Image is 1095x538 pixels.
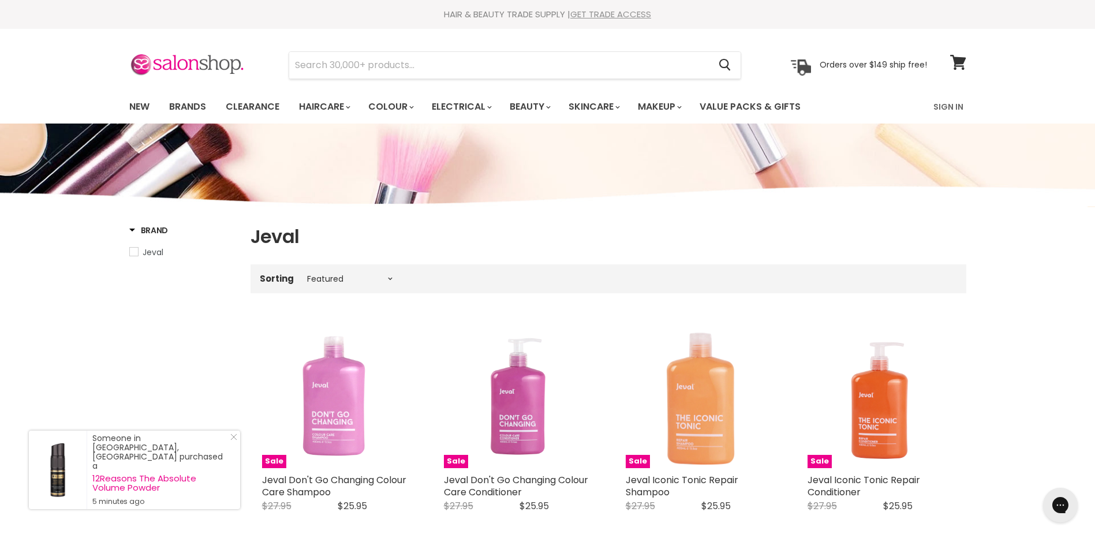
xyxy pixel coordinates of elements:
span: $25.95 [883,499,913,513]
button: Search [710,52,741,79]
a: Beauty [501,95,558,119]
img: Jeval Iconic Tonic Repair Shampoo [626,321,773,468]
span: $27.95 [626,499,655,513]
a: Makeup [629,95,689,119]
span: $25.95 [338,499,367,513]
span: Sale [808,455,832,468]
label: Sorting [260,274,294,283]
a: Clearance [217,95,288,119]
form: Product [289,51,741,79]
a: Sign In [926,95,970,119]
a: Jeval Iconic Tonic Repair Conditioner Jeval Iconic Tonic Repair Conditioner Sale [808,321,955,468]
a: Electrical [423,95,499,119]
img: Jeval Don't Go Changing Colour Care Conditioner [465,321,570,468]
a: Jeval Iconic Tonic Repair Shampoo [626,473,738,499]
a: Colour [360,95,421,119]
a: Jeval Don't Go Changing Colour Care Shampoo [262,473,406,499]
svg: Close Icon [230,434,237,440]
a: Visit product page [29,431,87,509]
p: Orders over $149 ship free! [820,59,927,70]
a: Haircare [290,95,357,119]
a: Jeval Iconic Tonic Repair Shampoo Jeval Iconic Tonic Repair Shampoo Sale [626,321,773,468]
a: Jeval Don't Go Changing Colour Care Shampoo Jeval Don't Go Changing Colour Care Shampoo Sale [262,321,409,468]
small: 5 minutes ago [92,497,229,506]
a: GET TRADE ACCESS [570,8,651,20]
a: Value Packs & Gifts [691,95,809,119]
span: $25.95 [520,499,549,513]
a: Jeval Don't Go Changing Colour Care Conditioner Jeval Don't Go Changing Colour Care Conditioner Sale [444,321,591,468]
nav: Main [115,90,981,124]
span: $25.95 [701,499,731,513]
a: New [121,95,158,119]
a: Jeval Don't Go Changing Colour Care Conditioner [444,473,588,499]
a: Jeval Iconic Tonic Repair Conditioner [808,473,920,499]
h3: Brand [129,225,169,236]
a: Skincare [560,95,627,119]
img: Jeval Don't Go Changing Colour Care Shampoo [286,321,385,468]
span: $27.95 [262,499,291,513]
img: Jeval Iconic Tonic Repair Conditioner [831,321,931,468]
a: Close Notification [226,434,237,445]
a: 12Reasons The Absolute Volume Powder [92,474,229,492]
span: $27.95 [444,499,473,513]
span: Jeval [143,246,163,258]
span: Sale [626,455,650,468]
span: Sale [262,455,286,468]
span: $27.95 [808,499,837,513]
ul: Main menu [121,90,868,124]
iframe: Gorgias live chat messenger [1037,484,1083,526]
a: Brands [160,95,215,119]
div: HAIR & BEAUTY TRADE SUPPLY | [115,9,981,20]
h1: Jeval [251,225,966,249]
a: Jeval [129,246,236,259]
div: Someone in [GEOGRAPHIC_DATA], [GEOGRAPHIC_DATA] purchased a [92,434,229,506]
span: Sale [444,455,468,468]
input: Search [289,52,710,79]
